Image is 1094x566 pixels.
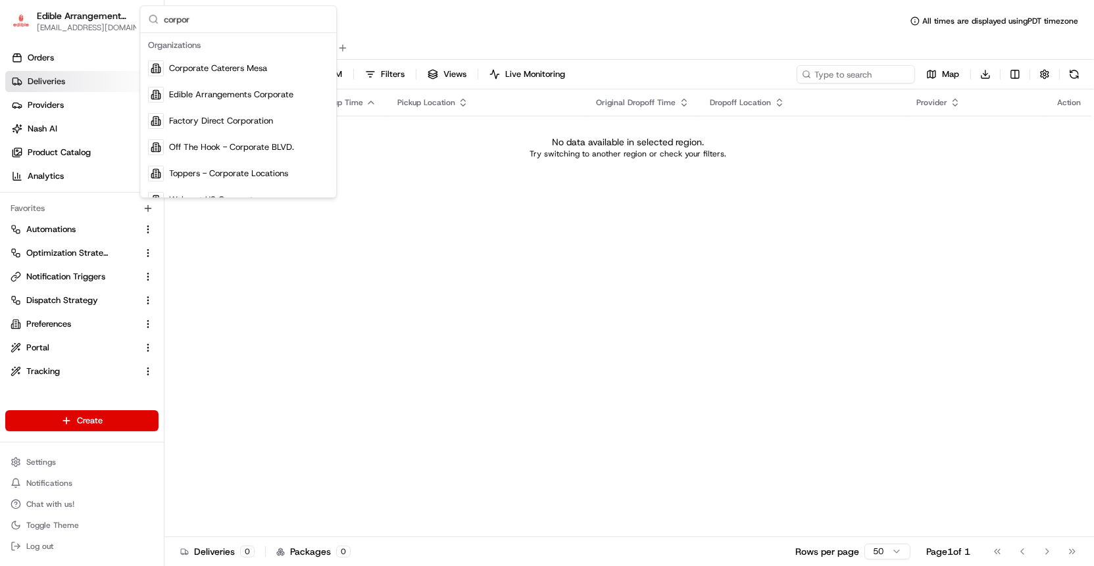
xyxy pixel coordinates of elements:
button: Notification Triggers [5,266,159,287]
span: API Documentation [124,190,211,203]
button: Optimization Strategy [5,243,159,264]
button: Map [920,65,965,83]
button: Filters [359,65,410,83]
span: Tracking [26,366,60,377]
button: Log out [5,537,159,555]
span: Settings [26,457,56,467]
p: Rows per page [795,545,859,558]
button: Preferences [5,314,159,335]
a: Nash AI [5,118,164,139]
span: Pickup Location [397,97,455,108]
span: Automations [26,224,76,235]
span: Optimization Strategy [26,247,109,259]
span: Factory Direct Corporation [169,115,273,127]
span: Toppers - Corporate Locations [169,168,288,179]
span: Providers [28,99,64,111]
button: Create [5,410,159,431]
div: 0 [336,546,351,557]
span: Dropoff Location [710,97,772,108]
span: Views [443,68,466,80]
img: 1736555255976-a54dd68f-1ca7-489b-9aae-adbdc363a1c4 [13,125,37,149]
p: Try switching to another region or check your filters. [530,149,726,159]
a: Product Catalog [5,142,164,163]
a: Optimization Strategy [11,247,137,259]
span: Filters [381,68,405,80]
a: Dispatch Strategy [11,295,137,306]
span: Original Dropoff Time [597,97,676,108]
div: Favorites [5,198,159,219]
a: 📗Knowledge Base [8,185,106,208]
button: [EMAIL_ADDRESS][DOMAIN_NAME] [37,22,144,33]
div: Start new chat [45,125,216,138]
span: Product Catalog [28,147,91,158]
span: Nash AI [28,123,57,135]
button: Refresh [1065,65,1083,83]
div: We're available if you need us! [45,138,166,149]
button: Chat with us! [5,495,159,513]
a: Preferences [11,318,137,330]
button: Settings [5,453,159,471]
img: Nash [13,12,39,39]
a: Deliveries [5,71,164,92]
p: Welcome 👋 [13,52,239,73]
span: Orders [28,52,54,64]
span: Corporate Caterers Mesa [169,62,267,74]
span: Preferences [26,318,71,330]
span: Map [942,68,959,80]
span: Chat with us! [26,499,74,509]
div: Deliveries [180,545,255,558]
a: Automations [11,224,137,235]
span: Edible Arrangements Corporate [169,89,293,101]
button: Edible Arrangements - [GEOGRAPHIC_DATA], [GEOGRAPHIC_DATA] [37,9,130,22]
span: Pylon [131,222,159,232]
span: Knowledge Base [26,190,101,203]
span: Notifications [26,478,72,488]
input: Type to search [797,65,915,83]
div: Suggestions [140,33,336,197]
div: Packages [276,545,351,558]
span: Create [77,415,103,427]
span: Log out [26,541,53,552]
input: Clear [34,84,217,98]
img: Edible Arrangements - Kirkland, WA [11,12,32,31]
div: 0 [240,546,255,557]
span: Off The Hook - Corporate BLVD. [169,141,294,153]
button: Edible Arrangements - Kirkland, WAEdible Arrangements - [GEOGRAPHIC_DATA], [GEOGRAPHIC_DATA][EMAI... [5,5,136,37]
a: 💻API Documentation [106,185,216,208]
button: Toggle Theme [5,516,159,534]
button: Notifications [5,474,159,492]
span: Toggle Theme [26,520,79,531]
div: 📗 [13,191,24,202]
span: Walmart US Corporate [169,194,258,206]
a: Notification Triggers [11,271,137,283]
span: Notification Triggers [26,271,105,283]
span: Provider [916,97,947,108]
a: Analytics [5,166,164,187]
a: Portal [11,342,137,354]
a: Tracking [11,366,137,377]
p: No data available in selected region. [552,135,704,149]
a: Powered byPylon [93,222,159,232]
button: Tracking [5,361,159,382]
div: Action [1057,97,1081,108]
button: Live Monitoring [484,65,571,83]
span: Analytics [28,170,64,182]
div: 💻 [111,191,122,202]
div: Page 1 of 1 [926,545,970,558]
button: Start new chat [224,129,239,145]
input: Search... [164,6,328,32]
span: Deliveries [28,76,65,87]
button: Automations [5,219,159,240]
span: Dispatch Strategy [26,295,98,306]
span: Portal [26,342,49,354]
button: Views [422,65,472,83]
a: Orders [5,47,164,68]
span: Live Monitoring [505,68,565,80]
button: Portal [5,337,159,358]
a: Providers [5,95,164,116]
div: Organizations [143,35,334,55]
button: Dispatch Strategy [5,290,159,311]
span: All times are displayed using PDT timezone [922,16,1078,26]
